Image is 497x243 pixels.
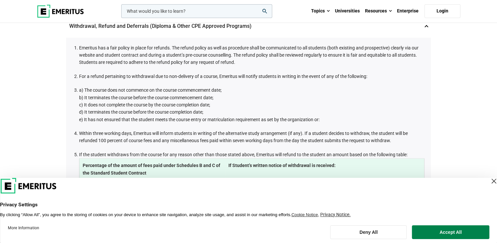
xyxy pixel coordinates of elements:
span: b) It terminates the course before the course commencement date; [79,95,213,100]
span: c) It does not complete the course by the course completion date; [79,102,210,107]
span: d) It terminates the course before the course completion date; [79,109,203,115]
li: For a refund pertaining to withdrawal due to non-delivery of a course, Emeritus will notify stude... [79,73,424,80]
li: Within three working days, Emeritus will inform students in writing of the alternative study arra... [79,130,424,144]
input: woocommerce-product-search-field-0 [121,4,272,18]
th: Percentage of the amount of fees paid under Schedules B and C of the Standard Student Contract [79,159,225,180]
span: a) The course does not commence on the course commencement date; [79,87,222,93]
p: Withdrawal, Refund and Deferrals (Diploma & Other CPE Approved Programs) [66,15,431,38]
li: Emeritus has a fair policy in place for refunds. The refund policy as well as procedure shall be ... [79,44,424,66]
th: If Student’s written notice of withdrawal is received: [225,159,424,180]
span: e) It has not ensured that the student meets the course entry or matriculation requirement as set... [79,117,320,122]
a: Login [424,4,460,18]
